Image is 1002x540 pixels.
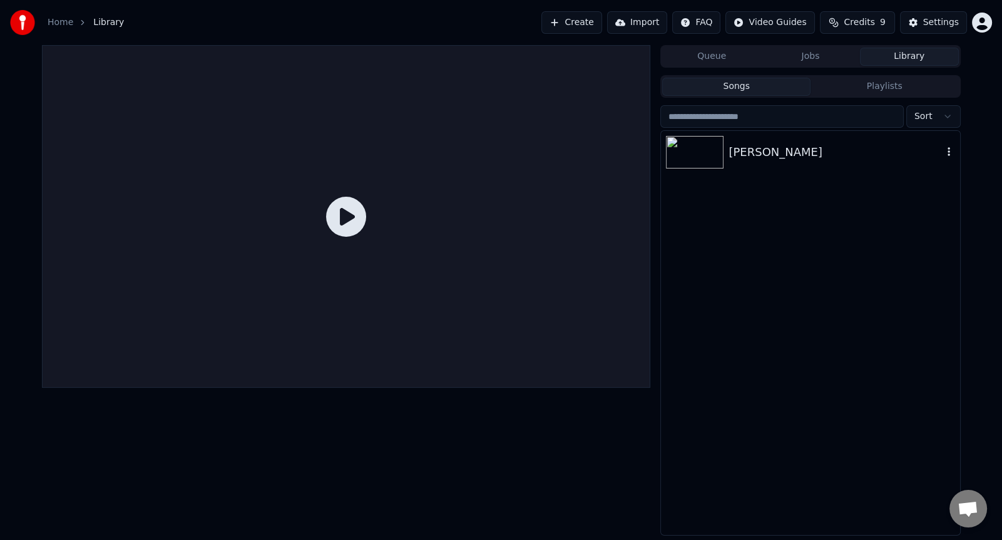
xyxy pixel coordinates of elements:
[880,16,886,29] span: 9
[93,16,124,29] span: Library
[810,78,959,96] button: Playlists
[725,11,814,34] button: Video Guides
[541,11,602,34] button: Create
[672,11,720,34] button: FAQ
[728,143,942,161] div: [PERSON_NAME]
[949,490,987,527] div: Open chat
[820,11,895,34] button: Credits9
[923,16,959,29] div: Settings
[10,10,35,35] img: youka
[914,110,933,123] span: Sort
[607,11,667,34] button: Import
[662,78,810,96] button: Songs
[48,16,124,29] nav: breadcrumb
[761,48,860,66] button: Jobs
[844,16,874,29] span: Credits
[662,48,761,66] button: Queue
[48,16,73,29] a: Home
[900,11,967,34] button: Settings
[860,48,959,66] button: Library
